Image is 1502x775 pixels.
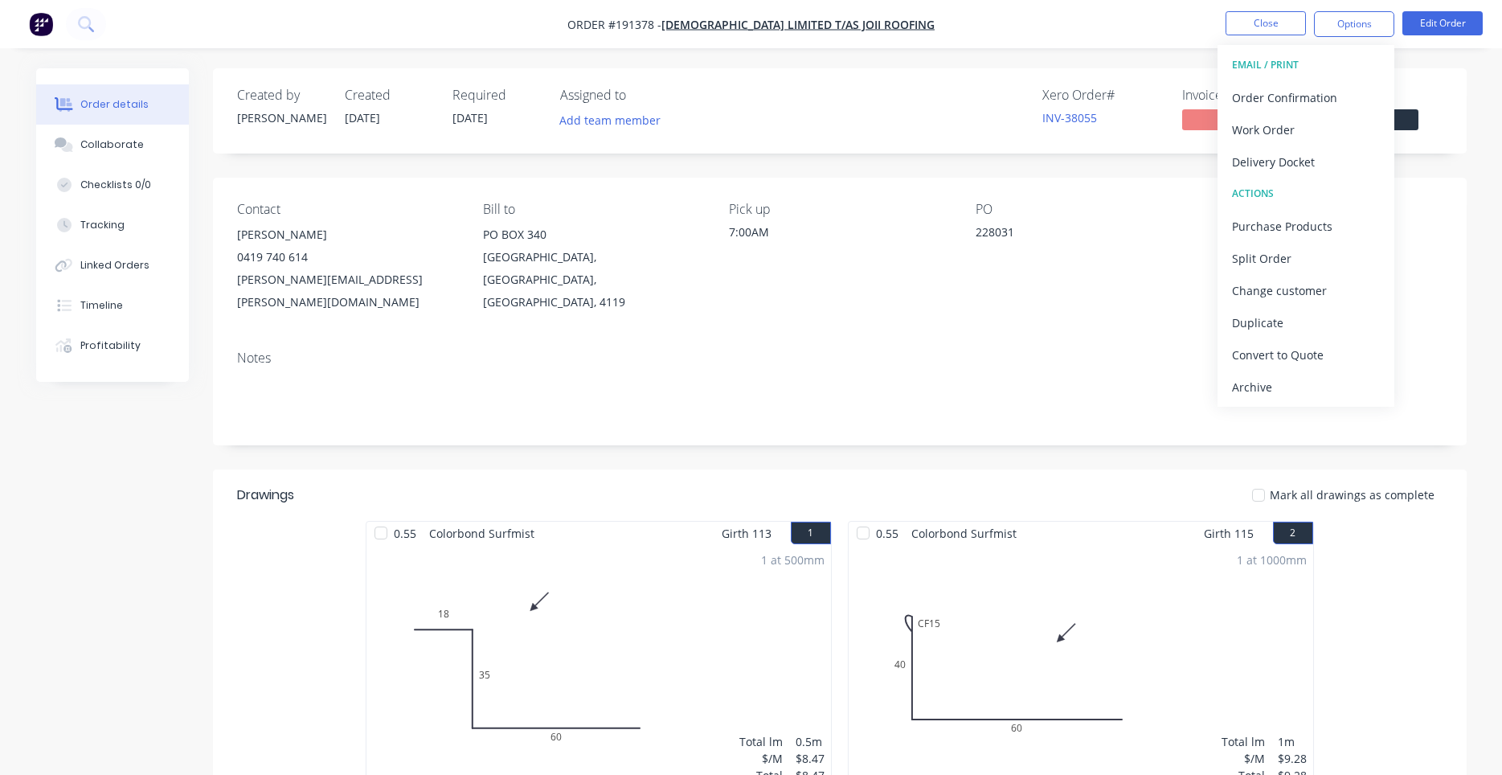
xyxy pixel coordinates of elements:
button: Timeline [36,285,189,326]
button: Add team member [550,109,669,131]
div: Purchase Products [1232,215,1380,238]
div: PO [976,202,1196,217]
div: Archive [1232,375,1380,399]
div: Assigned to [560,88,721,103]
span: 0.55 [870,522,905,545]
button: Collaborate [36,125,189,165]
div: Duplicate [1232,311,1380,334]
button: ACTIONS [1218,178,1394,210]
button: Checklists 0/0 [36,165,189,205]
div: $8.47 [796,750,825,767]
button: Order Confirmation [1218,81,1394,113]
div: $9.28 [1278,750,1307,767]
div: Xero Order # [1042,88,1163,103]
span: [DATE] [452,110,488,125]
div: Work Order [1232,118,1380,141]
button: Add labels [1213,223,1287,245]
div: 1 at 1000mm [1237,552,1307,568]
button: 1 [791,522,831,544]
div: 0419 740 614 [237,246,457,269]
div: EMAIL / PRINT [1232,55,1380,76]
div: [GEOGRAPHIC_DATA], [GEOGRAPHIC_DATA], [GEOGRAPHIC_DATA], 4119 [483,246,703,314]
div: [PERSON_NAME] [237,109,325,126]
div: 0.5m [796,733,825,750]
button: Linked Orders [36,245,189,285]
div: Linked Orders [80,258,149,273]
div: Created by [237,88,325,103]
div: Tracking [80,218,125,232]
button: Split Order [1218,242,1394,274]
div: Timeline [80,298,123,313]
div: 228031 [976,223,1177,246]
button: Options [1314,11,1394,37]
div: Pick up [729,202,949,217]
div: Split Order [1232,247,1380,270]
iframe: Intercom live chat [1447,720,1486,759]
div: [PERSON_NAME][EMAIL_ADDRESS][PERSON_NAME][DOMAIN_NAME] [237,269,457,314]
div: [PERSON_NAME]0419 740 614[PERSON_NAME][EMAIL_ADDRESS][PERSON_NAME][DOMAIN_NAME] [237,223,457,314]
span: No [1182,109,1279,129]
span: Colorbond Surfmist [423,522,541,545]
a: [DEMOGRAPHIC_DATA] Limited T/as Joii Roofing [661,17,935,32]
span: [DATE] [345,110,380,125]
div: Total lm [1222,733,1265,750]
div: Total lm [739,733,783,750]
div: 7:00AM [729,223,949,240]
div: Delivery Docket [1232,150,1380,174]
button: Change customer [1218,274,1394,306]
div: Checklists 0/0 [80,178,151,192]
span: Mark all drawings as complete [1270,486,1434,503]
button: Delivery Docket [1218,146,1394,178]
div: PO BOX 340[GEOGRAPHIC_DATA], [GEOGRAPHIC_DATA], [GEOGRAPHIC_DATA], 4119 [483,223,703,314]
div: Invoiced [1182,88,1303,103]
div: Profitability [80,338,141,353]
button: Purchase Products [1218,210,1394,242]
div: 1m [1278,733,1307,750]
button: Profitability [36,326,189,366]
img: Factory [29,12,53,36]
div: Order details [80,97,149,112]
button: Close [1226,11,1306,35]
div: Contact [237,202,457,217]
button: Tracking [36,205,189,245]
div: Bill to [483,202,703,217]
span: 0.55 [387,522,423,545]
div: ACTIONS [1232,183,1380,204]
button: EMAIL / PRINT [1218,49,1394,81]
span: Order #191378 - [567,17,661,32]
div: Order Confirmation [1232,86,1380,109]
div: $/M [1222,750,1265,767]
span: Girth 115 [1204,522,1254,545]
div: 1 at 500mm [761,552,825,568]
span: Girth 113 [722,522,771,545]
span: Colorbond Surfmist [905,522,1023,545]
button: Order details [36,84,189,125]
div: Drawings [237,486,294,505]
button: Work Order [1218,113,1394,146]
div: $/M [739,750,783,767]
button: Archive [1218,371,1394,403]
a: INV-38055 [1042,110,1097,125]
button: Convert to Quote [1218,338,1394,371]
div: PO BOX 340 [483,223,703,246]
div: Change customer [1232,279,1380,302]
button: 2 [1273,522,1313,544]
div: Required [452,88,541,103]
button: Edit Order [1402,11,1483,35]
button: Add team member [560,109,669,131]
div: Convert to Quote [1232,343,1380,367]
div: Created [345,88,433,103]
div: Collaborate [80,137,144,152]
button: Duplicate [1218,306,1394,338]
div: [PERSON_NAME] [237,223,457,246]
div: Notes [237,351,1443,366]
